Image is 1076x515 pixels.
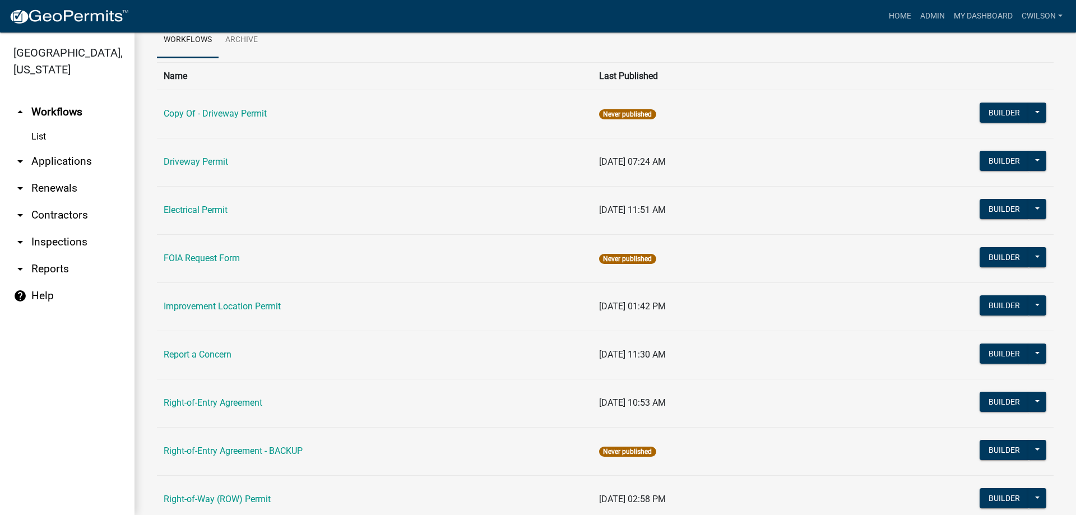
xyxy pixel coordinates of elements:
[164,301,281,312] a: Improvement Location Permit
[599,349,666,360] span: [DATE] 11:30 AM
[980,392,1029,412] button: Builder
[949,6,1017,27] a: My Dashboard
[164,156,228,167] a: Driveway Permit
[980,247,1029,267] button: Builder
[980,151,1029,171] button: Builder
[13,235,27,249] i: arrow_drop_down
[164,253,240,263] a: FOIA Request Form
[884,6,916,27] a: Home
[13,262,27,276] i: arrow_drop_down
[13,182,27,195] i: arrow_drop_down
[13,105,27,119] i: arrow_drop_up
[1017,6,1067,27] a: cwilson
[599,109,656,119] span: Never published
[980,199,1029,219] button: Builder
[599,494,666,504] span: [DATE] 02:58 PM
[599,397,666,408] span: [DATE] 10:53 AM
[599,447,656,457] span: Never published
[157,22,219,58] a: Workflows
[599,301,666,312] span: [DATE] 01:42 PM
[980,488,1029,508] button: Builder
[164,494,271,504] a: Right-of-Way (ROW) Permit
[980,344,1029,364] button: Builder
[980,103,1029,123] button: Builder
[599,156,666,167] span: [DATE] 07:24 AM
[599,254,656,264] span: Never published
[157,62,592,90] th: Name
[164,446,303,456] a: Right-of-Entry Agreement - BACKUP
[164,205,228,215] a: Electrical Permit
[13,208,27,222] i: arrow_drop_down
[13,289,27,303] i: help
[219,22,265,58] a: Archive
[592,62,822,90] th: Last Published
[980,440,1029,460] button: Builder
[13,155,27,168] i: arrow_drop_down
[164,108,267,119] a: Copy Of - Driveway Permit
[164,397,262,408] a: Right-of-Entry Agreement
[599,205,666,215] span: [DATE] 11:51 AM
[916,6,949,27] a: Admin
[980,295,1029,316] button: Builder
[164,349,231,360] a: Report a Concern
